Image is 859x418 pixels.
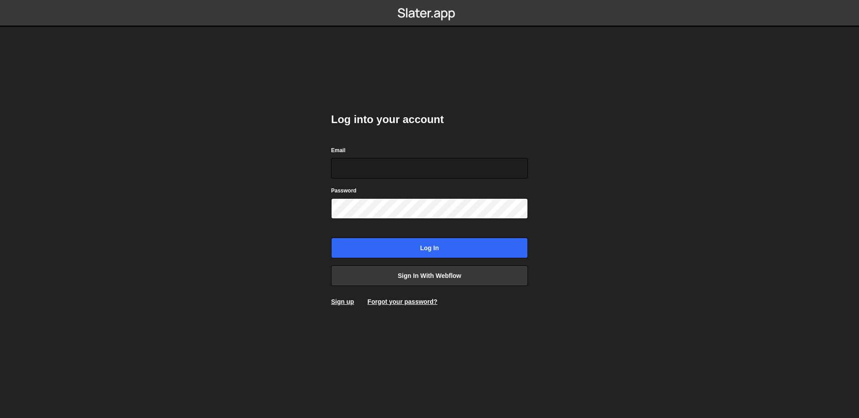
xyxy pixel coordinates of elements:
[331,186,357,195] label: Password
[331,112,528,127] h2: Log into your account
[367,298,437,305] a: Forgot your password?
[331,146,345,155] label: Email
[331,238,528,258] input: Log in
[331,298,354,305] a: Sign up
[331,265,528,286] a: Sign in with Webflow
